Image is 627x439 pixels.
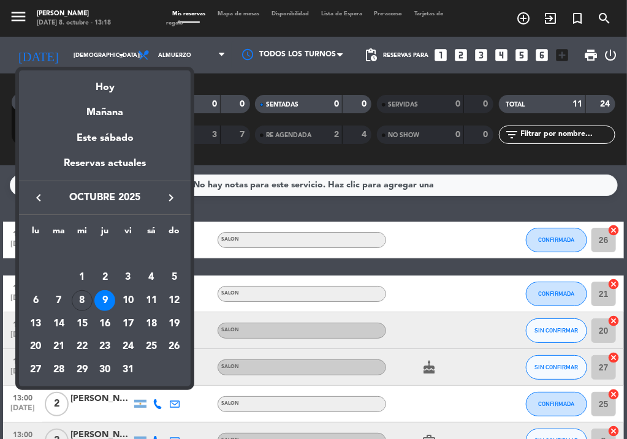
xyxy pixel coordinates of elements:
div: 9 [94,290,115,311]
div: 22 [72,336,93,357]
td: 27 de octubre de 2025 [24,358,47,381]
td: 6 de octubre de 2025 [24,289,47,312]
td: 30 de octubre de 2025 [94,358,117,381]
th: jueves [94,224,117,243]
div: 8 [72,290,93,311]
th: domingo [163,224,186,243]
td: 31 de octubre de 2025 [116,358,140,381]
div: 12 [164,290,185,311]
span: octubre 2025 [50,190,160,206]
div: 30 [94,359,115,380]
td: 4 de octubre de 2025 [140,266,163,289]
th: viernes [116,224,140,243]
td: 12 de octubre de 2025 [163,289,186,312]
td: 28 de octubre de 2025 [47,358,70,381]
div: Reservas actuales [19,156,191,181]
td: 8 de octubre de 2025 [70,289,94,312]
td: 19 de octubre de 2025 [163,312,186,336]
td: 22 de octubre de 2025 [70,336,94,359]
td: 21 de octubre de 2025 [47,336,70,359]
div: 18 [141,313,162,334]
td: 1 de octubre de 2025 [70,266,94,289]
td: 9 de octubre de 2025 [94,289,117,312]
td: 14 de octubre de 2025 [47,312,70,336]
td: 5 de octubre de 2025 [163,266,186,289]
div: 10 [118,290,139,311]
td: 23 de octubre de 2025 [94,336,117,359]
th: lunes [24,224,47,243]
div: Mañana [19,96,191,121]
div: 7 [48,290,69,311]
td: 29 de octubre de 2025 [70,358,94,381]
td: 17 de octubre de 2025 [116,312,140,336]
td: 10 de octubre de 2025 [116,289,140,312]
div: 1 [72,267,93,288]
td: 16 de octubre de 2025 [94,312,117,336]
div: 16 [94,313,115,334]
i: keyboard_arrow_right [164,190,178,205]
div: 19 [164,313,185,334]
i: keyboard_arrow_left [31,190,46,205]
div: Hoy [19,70,191,96]
div: 26 [164,336,185,357]
div: 27 [25,359,46,380]
td: 11 de octubre de 2025 [140,289,163,312]
td: 25 de octubre de 2025 [140,336,163,359]
td: 26 de octubre de 2025 [163,336,186,359]
td: OCT. [24,243,186,266]
td: 7 de octubre de 2025 [47,289,70,312]
th: martes [47,224,70,243]
div: 5 [164,267,185,288]
div: 4 [141,267,162,288]
div: 24 [118,336,139,357]
td: 2 de octubre de 2025 [94,266,117,289]
td: 15 de octubre de 2025 [70,312,94,336]
div: 14 [48,313,69,334]
div: 29 [72,359,93,380]
td: 3 de octubre de 2025 [116,266,140,289]
td: 24 de octubre de 2025 [116,336,140,359]
div: 21 [48,336,69,357]
button: keyboard_arrow_right [160,190,182,206]
th: sábado [140,224,163,243]
td: 13 de octubre de 2025 [24,312,47,336]
div: 2 [94,267,115,288]
div: 3 [118,267,139,288]
div: 11 [141,290,162,311]
div: 13 [25,313,46,334]
div: 31 [118,359,139,380]
div: 6 [25,290,46,311]
div: 15 [72,313,93,334]
button: keyboard_arrow_left [28,190,50,206]
td: 20 de octubre de 2025 [24,336,47,359]
div: 20 [25,336,46,357]
div: 17 [118,313,139,334]
div: 28 [48,359,69,380]
div: Este sábado [19,121,191,156]
th: miércoles [70,224,94,243]
div: 23 [94,336,115,357]
td: 18 de octubre de 2025 [140,312,163,336]
div: 25 [141,336,162,357]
